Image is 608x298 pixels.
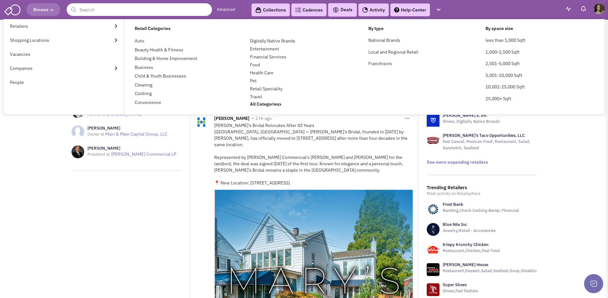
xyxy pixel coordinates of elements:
a: Local and Regional Retail [368,49,418,55]
a: Blue Nile Inc [443,222,467,227]
a: Retail Speciality [250,86,282,92]
p: Jewelry,Retail - Accessories [443,227,496,234]
h3: Trending Retailers [427,185,537,190]
p: Most activity on Retailsphere [427,190,537,197]
a: [PERSON_NAME]'s Taco Opportunities, LLC [443,133,525,138]
a: Auto [135,38,144,44]
a: 1,000-2,500 Sqft [485,49,520,55]
a: Help-Center [390,4,430,16]
a: less than 1,000 Sqft [485,37,525,43]
a: [PERSON_NAME] [107,111,141,117]
a: See more expanding retailers [427,159,488,165]
img: www.krispykrunchy.com [427,243,439,256]
a: Advanced [217,7,235,13]
a: Activity [358,4,389,16]
img: Cadences_logo.png [295,8,301,12]
img: SmartAdmin [4,3,20,15]
img: www.frostbank.com [427,203,439,216]
a: Vacancies [4,47,124,61]
button: Browse [26,3,60,16]
a: Cadences [291,4,327,16]
a: Shopping Locations [4,33,124,47]
a: [PERSON_NAME] Commercial LP [111,151,176,157]
a: Entertainment [250,46,279,52]
h3: [PERSON_NAME] [87,125,168,131]
p: Restaurant,Dessert,Salad,Seafood,Soup,Steakhouse [443,268,543,274]
a: Health Care [250,70,274,76]
a: 10,001-25,000 Sqft [485,84,525,90]
span: Deals [333,7,352,12]
a: Clothing [135,91,152,96]
a: Child & Youth Businesses [135,73,186,79]
span: Owner at [87,131,104,137]
img: logo [427,114,439,127]
img: icon-deals.svg [333,6,339,14]
a: National Brands [368,37,400,43]
img: help.png [394,7,399,12]
a: 2,501-5,000 Sqft [485,61,520,66]
img: NoImageAvailable1.jpg [71,125,84,138]
a: Frost Bank [443,202,463,207]
a: People [4,75,124,89]
p: Shoes, Digitally Native Brands [443,118,500,125]
img: Sydney Martin del Campo [594,3,605,14]
a: Building & Home Improvement [135,56,197,61]
p: Restaurant,Chicken,Fast Food [443,248,500,254]
a: Franchisors [368,61,392,66]
p: Banking,Check Cashing &amp; Financial [443,207,519,214]
a: Pet [250,78,257,84]
a: Companies [4,61,124,75]
a: Beauty Health & Fitness [135,47,183,53]
h4: Retail Categories [135,26,360,31]
a: Digitally Native Brands [250,38,295,44]
input: Search [67,3,212,16]
p: Fast Casual, Mexican Food, Restaurant, Salad, Sandwich, Seafood [443,138,537,151]
span: President at [87,152,110,157]
span: Browse [33,7,54,12]
img: www.bluenile.com [427,223,439,236]
a: Krispy Krunchy Chicken [443,242,489,247]
h4: By type [368,26,477,31]
a: Super Shoes [443,282,467,287]
h4: By space size [485,26,594,31]
p: Shoes,Fast Fashion [443,288,478,294]
a: [PERSON_NAME]'s, Inc [443,113,487,118]
a: Financial Services [250,54,286,60]
a: All Categories [250,101,281,107]
a: Convenience [135,100,161,105]
h3: [PERSON_NAME] [87,145,176,151]
button: Deals [331,6,354,14]
a: Cleaning [135,82,152,88]
span: Partner at [87,111,106,117]
img: Activity.png [362,7,368,13]
a: Travel [250,94,262,100]
a: [PERSON_NAME] House [443,262,488,267]
a: Retailers [4,19,124,33]
img: icon-collection-lavender-black.svg [255,7,261,13]
span: [PERSON_NAME] [214,115,250,123]
a: 5,001-10,000 Sqft [485,72,522,78]
a: 25,000+ Sqft [485,96,511,101]
a: Business [135,64,153,70]
span: 2 Hr ago. [255,115,273,121]
a: Food [250,62,260,68]
a: Main & Main Capital Group, LLC [105,131,168,137]
img: logo [427,134,439,147]
a: Collections [251,4,290,16]
div: [PERSON_NAME]’s Bridal Relocates After 43 Years [GEOGRAPHIC_DATA], [GEOGRAPHIC_DATA] — [PERSON_NA... [214,122,413,186]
